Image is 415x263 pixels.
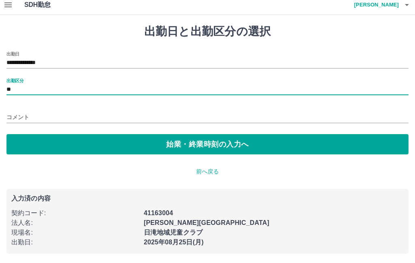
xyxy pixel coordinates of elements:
[6,25,409,38] h1: 出勤日と出勤区分の選択
[11,218,139,228] p: 法人名 :
[144,210,173,216] b: 41163004
[11,237,139,247] p: 出勤日 :
[144,219,270,226] b: [PERSON_NAME][GEOGRAPHIC_DATA]
[6,77,24,83] label: 出勤区分
[11,195,404,202] p: 入力済の内容
[6,51,19,57] label: 出勤日
[6,134,409,154] button: 始業・終業時刻の入力へ
[144,239,204,246] b: 2025年08月25日(月)
[144,229,203,236] b: 日滝地域児童クラブ
[11,208,139,218] p: 契約コード :
[11,228,139,237] p: 現場名 :
[6,167,409,176] p: 前へ戻る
